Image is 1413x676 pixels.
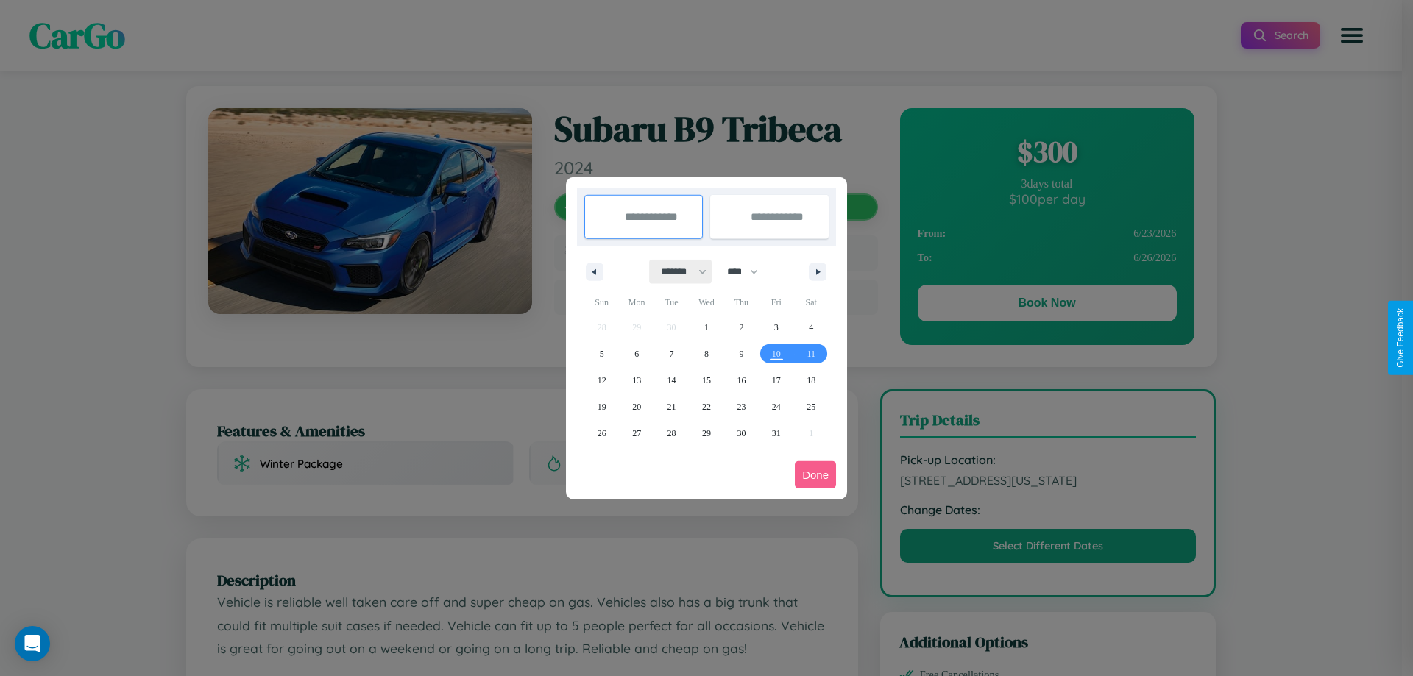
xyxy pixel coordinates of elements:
[704,314,709,341] span: 1
[759,291,793,314] span: Fri
[632,367,641,394] span: 13
[739,314,743,341] span: 2
[619,291,654,314] span: Mon
[584,341,619,367] button: 5
[654,291,689,314] span: Tue
[724,420,759,446] button: 30
[598,420,606,446] span: 26
[759,314,793,341] button: 3
[1395,308,1406,368] div: Give Feedback
[670,341,674,367] span: 7
[689,420,723,446] button: 29
[704,341,709,367] span: 8
[739,341,743,367] span: 9
[759,341,793,367] button: 10
[809,314,813,341] span: 4
[772,341,781,367] span: 10
[724,291,759,314] span: Thu
[598,394,606,420] span: 19
[772,367,781,394] span: 17
[632,420,641,446] span: 27
[807,367,815,394] span: 18
[584,291,619,314] span: Sun
[794,291,829,314] span: Sat
[794,367,829,394] button: 18
[794,394,829,420] button: 25
[794,341,829,367] button: 11
[737,394,746,420] span: 23
[667,367,676,394] span: 14
[667,420,676,446] span: 28
[689,291,723,314] span: Wed
[689,367,723,394] button: 15
[795,461,836,488] button: Done
[772,394,781,420] span: 24
[632,394,641,420] span: 20
[654,420,689,446] button: 28
[584,367,619,394] button: 12
[794,314,829,341] button: 4
[737,420,746,446] span: 30
[737,367,746,394] span: 16
[772,420,781,446] span: 31
[759,420,793,446] button: 31
[654,394,689,420] button: 21
[774,314,779,341] span: 3
[584,420,619,446] button: 26
[759,394,793,420] button: 24
[654,341,689,367] button: 7
[598,367,606,394] span: 12
[702,367,711,394] span: 15
[619,394,654,420] button: 20
[619,367,654,394] button: 13
[15,626,50,661] div: Open Intercom Messenger
[667,394,676,420] span: 21
[724,314,759,341] button: 2
[654,367,689,394] button: 14
[807,394,815,420] span: 25
[702,394,711,420] span: 22
[702,420,711,446] span: 29
[724,367,759,394] button: 16
[689,341,723,367] button: 8
[759,367,793,394] button: 17
[689,394,723,420] button: 22
[584,394,619,420] button: 19
[600,341,604,367] span: 5
[689,314,723,341] button: 1
[619,341,654,367] button: 6
[634,341,639,367] span: 6
[724,341,759,367] button: 9
[724,394,759,420] button: 23
[619,420,654,446] button: 27
[807,341,815,367] span: 11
